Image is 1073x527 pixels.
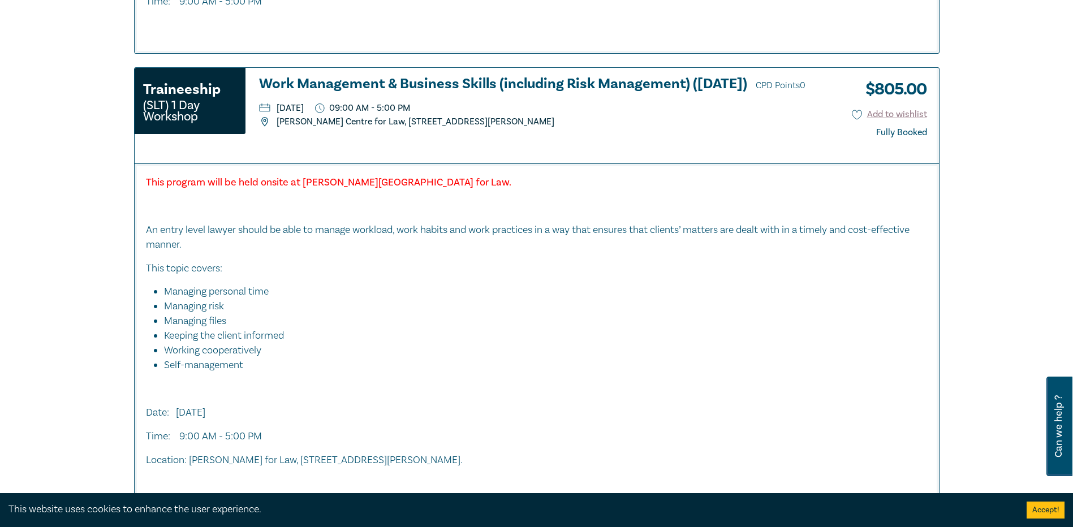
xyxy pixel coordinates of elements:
[8,502,1010,517] div: This website uses cookies to enhance the user experience.
[1027,502,1065,519] button: Accept cookies
[146,261,928,276] p: This topic covers:
[143,79,221,100] h3: Traineeship
[143,100,237,122] small: (SLT) 1 Day Workshop
[852,108,927,121] button: Add to wishlist
[164,343,916,358] li: Working cooperatively
[756,80,805,91] span: CPD Points 0
[259,76,829,93] a: Work Management & Business Skills (including Risk Management) ([DATE]) CPD Points0
[164,358,928,373] li: Self-management
[146,453,928,468] p: Location: [PERSON_NAME] for Law, [STREET_ADDRESS][PERSON_NAME].
[164,329,916,343] li: Keeping the client informed
[146,429,928,444] p: Time: 9:00 AM - 5:00 PM
[876,127,927,138] div: Fully Booked
[857,76,927,102] h3: $ 805.00
[1053,383,1064,469] span: Can we help ?
[146,176,511,189] strong: This program will be held onsite at [PERSON_NAME][GEOGRAPHIC_DATA] for Law.
[259,117,829,126] p: [PERSON_NAME] Centre for Law, [STREET_ADDRESS][PERSON_NAME]
[259,103,304,113] p: [DATE]
[146,223,928,252] p: An entry level lawyer should be able to manage workload, work habits and work practices in a way ...
[164,314,916,329] li: Managing files
[164,284,916,299] li: Managing personal time
[259,76,829,93] h3: Work Management & Business Skills (including Risk Management) ([DATE])
[146,405,928,420] p: Date: [DATE]
[315,103,411,114] p: 09:00 AM - 5:00 PM
[164,299,916,314] li: Managing risk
